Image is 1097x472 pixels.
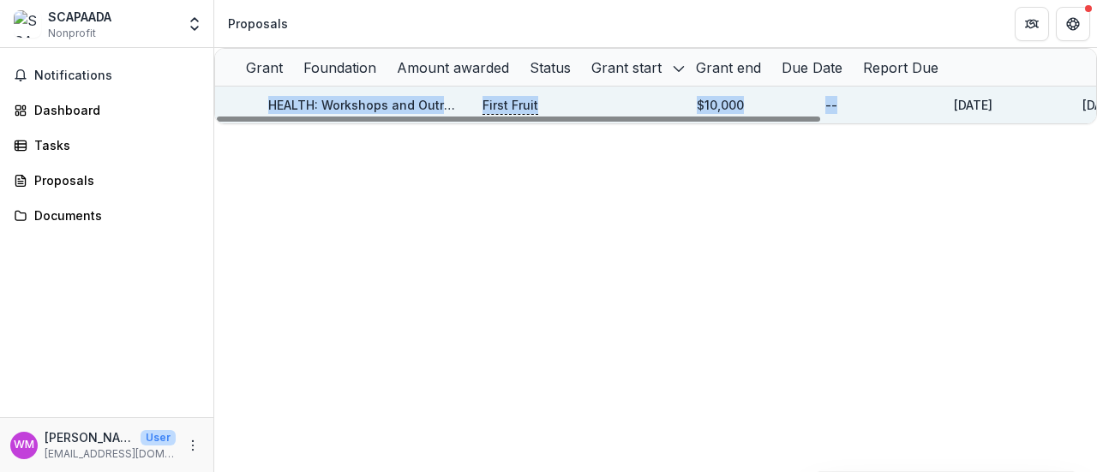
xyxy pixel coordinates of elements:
div: Foundation [293,49,387,86]
p: First Fruit [483,96,538,115]
button: Notifications [7,62,207,89]
div: SCAPAADA [48,8,111,26]
p: User [141,430,176,445]
div: Due Date [771,49,853,86]
div: Due Date [771,57,853,78]
div: Status [519,49,581,86]
nav: breadcrumb [221,11,295,36]
div: Amount awarded [387,57,519,78]
a: HEALTH: Workshops and Outreach among youth and families around mental health [268,98,767,112]
button: Open entity switcher [183,7,207,41]
button: More [183,435,203,456]
svg: sorted descending [672,62,686,75]
div: Grant [236,49,293,86]
img: SCAPAADA [14,10,41,38]
div: Documents [34,206,193,224]
a: Dashboard [7,96,207,124]
div: Grant start [581,49,686,86]
p: [EMAIL_ADDRESS][DOMAIN_NAME] [45,446,176,462]
div: Grant end [686,49,771,86]
a: Documents [7,201,207,230]
div: Amount awarded [387,49,519,86]
div: [DATE] [954,96,992,114]
div: Grant [236,57,293,78]
div: Status [519,57,581,78]
div: Dashboard [34,101,193,119]
div: Grant end [686,57,771,78]
div: Report Due [853,49,949,86]
span: Notifications [34,69,200,83]
div: Report Due [853,57,949,78]
p: [PERSON_NAME] [45,428,134,446]
div: -- [825,96,837,114]
button: Partners [1015,7,1049,41]
div: Tasks [34,136,193,154]
div: Proposals [228,15,288,33]
a: Proposals [7,166,207,194]
div: Walter Masangila [14,439,34,451]
div: $10,000 [697,96,744,114]
div: Foundation [293,57,387,78]
div: Proposals [34,171,193,189]
span: Nonprofit [48,26,96,41]
div: Grant start [581,57,672,78]
a: Tasks [7,131,207,159]
button: Get Help [1056,7,1090,41]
